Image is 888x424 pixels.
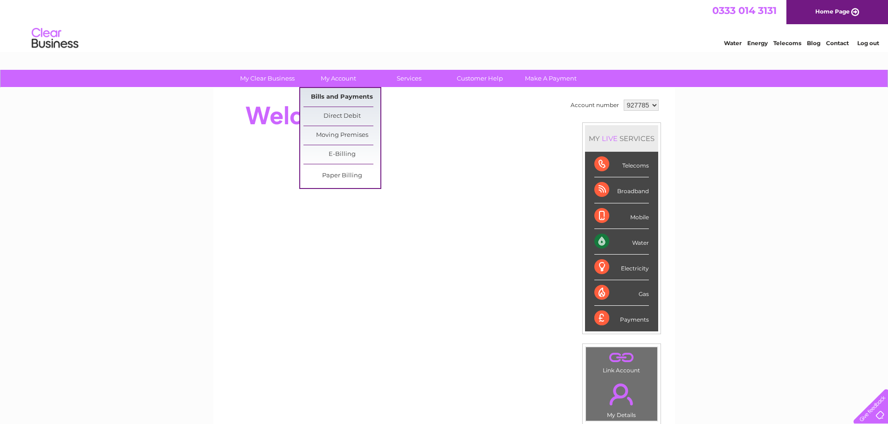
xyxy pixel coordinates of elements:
[588,350,655,366] a: .
[224,5,665,45] div: Clear Business is a trading name of Verastar Limited (registered in [GEOGRAPHIC_DATA] No. 3667643...
[568,97,621,113] td: Account number
[303,167,380,185] a: Paper Billing
[441,70,518,87] a: Customer Help
[229,70,306,87] a: My Clear Business
[585,347,658,376] td: Link Account
[594,229,649,255] div: Water
[31,24,79,53] img: logo.png
[300,70,377,87] a: My Account
[807,40,820,47] a: Blog
[747,40,768,47] a: Energy
[600,134,620,143] div: LIVE
[594,177,649,203] div: Broadband
[585,125,658,152] div: MY SERVICES
[512,70,589,87] a: Make A Payment
[712,5,777,16] a: 0333 014 3131
[303,88,380,107] a: Bills and Payments
[594,255,649,280] div: Electricity
[594,152,649,177] div: Telecoms
[594,203,649,229] div: Mobile
[594,306,649,331] div: Payments
[303,107,380,126] a: Direct Debit
[371,70,447,87] a: Services
[826,40,849,47] a: Contact
[724,40,742,47] a: Water
[594,280,649,306] div: Gas
[588,378,655,411] a: .
[857,40,879,47] a: Log out
[303,145,380,164] a: E-Billing
[303,126,380,145] a: Moving Premises
[585,376,658,421] td: My Details
[773,40,801,47] a: Telecoms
